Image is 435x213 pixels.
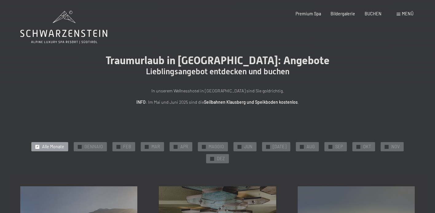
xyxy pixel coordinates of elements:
[357,145,359,149] span: ✓
[146,67,289,76] span: Lieblingsangebot entdecken und buchen
[244,144,253,150] span: JUN
[402,11,413,16] span: Menü
[365,11,382,16] a: BUCHEN
[84,144,103,150] span: GENNAIO
[36,145,39,149] span: ✓
[331,11,355,16] a: Bildergalerie
[117,145,120,149] span: ✓
[146,145,148,149] span: ✓
[106,54,330,67] span: Traumurlaub in [GEOGRAPHIC_DATA]: Angebote
[391,144,400,150] span: NOV
[209,144,224,150] span: MAGGIO
[335,144,343,150] span: SEP
[363,144,371,150] span: OKT
[42,144,64,150] span: Alle Monate
[238,145,241,149] span: ✓
[267,145,269,149] span: ✓
[204,99,298,105] strong: Seilbahnen Klausberg und Speikboden kostenlos
[217,156,225,162] span: DEZ
[82,87,353,95] p: In unserem Wellnesshotel in [GEOGRAPHIC_DATA] sind Sie goldrichtig.
[273,144,286,150] span: [DATE]
[82,99,353,106] p: : Im Mai und Juni 2025 sind die .
[123,144,131,150] span: FEB
[307,144,315,150] span: AUG
[385,145,388,149] span: ✓
[203,145,205,149] span: ✓
[180,144,188,150] span: APR
[296,11,321,16] a: Premium Spa
[79,145,81,149] span: ✓
[174,145,177,149] span: ✓
[300,145,303,149] span: ✓
[211,157,214,161] span: ✓
[151,144,160,150] span: MAR
[136,99,146,105] strong: INFO
[329,145,331,149] span: ✓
